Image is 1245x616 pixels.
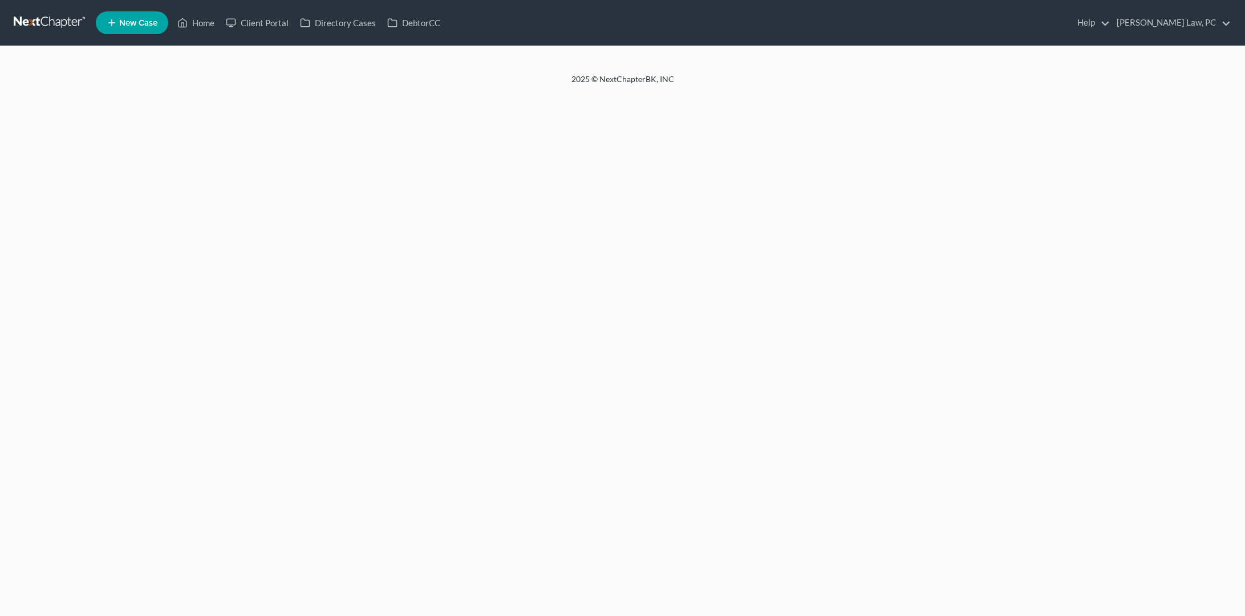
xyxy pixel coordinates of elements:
[1072,13,1110,33] a: Help
[220,13,294,33] a: Client Portal
[172,13,220,33] a: Home
[294,13,382,33] a: Directory Cases
[382,13,446,33] a: DebtorCC
[298,74,948,94] div: 2025 © NextChapterBK, INC
[1111,13,1231,33] a: [PERSON_NAME] Law, PC
[96,11,168,34] new-legal-case-button: New Case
